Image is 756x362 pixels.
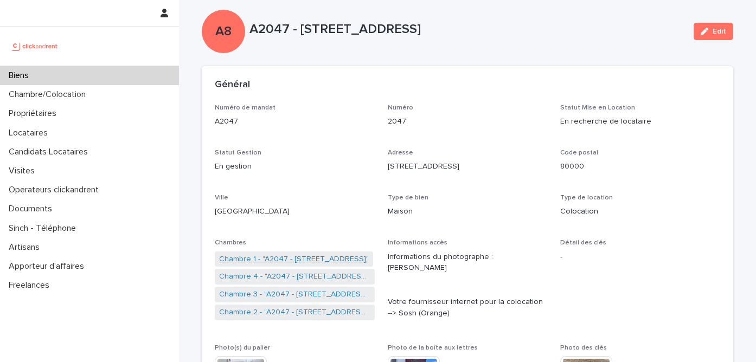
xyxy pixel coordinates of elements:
span: Statut Gestion [215,150,261,156]
p: Biens [4,70,37,81]
span: Type de bien [388,195,428,201]
span: Numéro [388,105,413,111]
p: Chambre/Colocation [4,89,94,100]
p: Visites [4,166,43,176]
p: A2047 - [STREET_ADDRESS] [249,22,685,37]
p: En gestion [215,161,375,172]
span: Chambres [215,240,246,246]
h2: Général [215,79,250,91]
a: Chambre 1 - "A2047 - [STREET_ADDRESS]" [219,254,369,265]
span: Photo(s) du palier [215,345,270,351]
span: Photo des clés [560,345,607,351]
button: Edit [694,23,733,40]
p: Informations du photographe : [PERSON_NAME] Votre fournisseur internet pour la colocation --> Sos... [388,251,548,319]
span: Photo de la boîte aux lettres [388,345,478,351]
span: Code postal [560,150,598,156]
span: Statut Mise en Location [560,105,635,111]
span: Edit [713,28,726,35]
span: Détail des clés [560,240,606,246]
p: Colocation [560,206,720,217]
img: UCB0brd3T0yccxBKYDjQ [9,35,61,57]
p: Documents [4,204,61,214]
p: [STREET_ADDRESS] [388,161,548,172]
p: 2047 [388,116,548,127]
p: Operateurs clickandrent [4,185,107,195]
span: Informations accès [388,240,447,246]
span: Numéro de mandat [215,105,276,111]
p: Maison [388,206,548,217]
p: 80000 [560,161,720,172]
p: En recherche de locataire [560,116,720,127]
p: Propriétaires [4,108,65,119]
p: Freelances [4,280,58,290]
p: Locataires [4,128,56,138]
p: - [560,251,720,263]
p: Artisans [4,242,48,253]
p: Sinch - Téléphone [4,223,85,234]
a: Chambre 2 - "A2047 - [STREET_ADDRESS]" [219,307,370,318]
span: Adresse [388,150,413,156]
span: Ville [215,195,228,201]
p: Candidats Locataires [4,147,97,157]
a: Chambre 3 - "A2047 - [STREET_ADDRESS]" [219,289,370,300]
span: Type de location [560,195,613,201]
p: [GEOGRAPHIC_DATA] [215,206,375,217]
a: Chambre 4 - "A2047 - [STREET_ADDRESS]" [219,271,370,282]
p: A2047 [215,116,375,127]
p: Apporteur d'affaires [4,261,93,271]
